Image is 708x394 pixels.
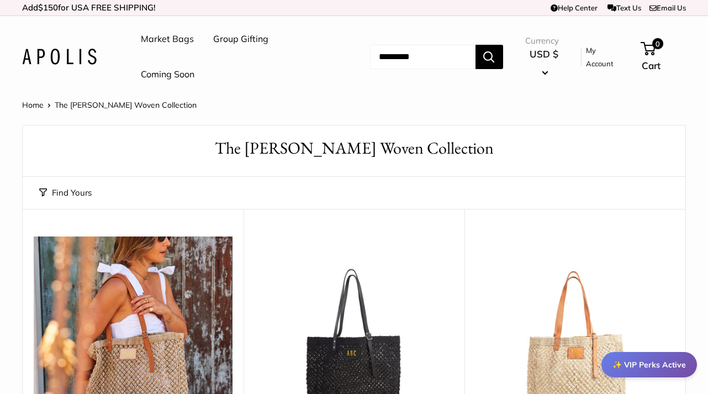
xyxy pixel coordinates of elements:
span: Currency [525,33,563,49]
a: Home [22,100,44,110]
a: My Account [586,44,622,71]
a: Text Us [607,3,641,12]
span: The [PERSON_NAME] Woven Collection [55,100,197,110]
input: Search... [370,45,475,69]
span: USD $ [530,48,558,60]
button: Find Yours [39,185,92,201]
button: USD $ [525,45,563,81]
a: 0 Cart [642,39,686,75]
h1: The [PERSON_NAME] Woven Collection [39,136,669,160]
a: Email Us [649,3,686,12]
button: Search [475,45,503,69]
span: Cart [642,60,661,71]
a: Help Center [551,3,598,12]
div: ✨ VIP Perks Active [601,352,697,377]
a: Group Gifting [213,31,268,48]
span: 0 [652,38,663,49]
a: Coming Soon [141,66,194,83]
a: Market Bags [141,31,194,48]
span: $150 [38,2,58,13]
img: Apolis [22,49,97,65]
nav: Breadcrumb [22,98,197,112]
